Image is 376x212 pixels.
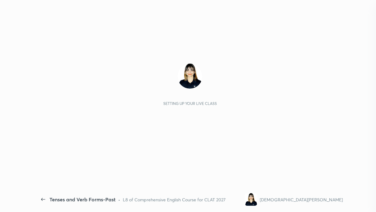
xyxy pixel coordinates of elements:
[163,101,217,106] div: Setting up your live class
[118,196,120,203] div: •
[50,196,116,203] div: Tenses and Verb Forms-Past
[177,64,202,89] img: 6cbd550340494928a88baab9f5add83d.jpg
[123,196,226,203] div: L8 of Comprehensive English Course for CLAT 2027
[260,196,343,203] div: [DEMOGRAPHIC_DATA][PERSON_NAME]
[245,193,257,206] img: 6cbd550340494928a88baab9f5add83d.jpg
